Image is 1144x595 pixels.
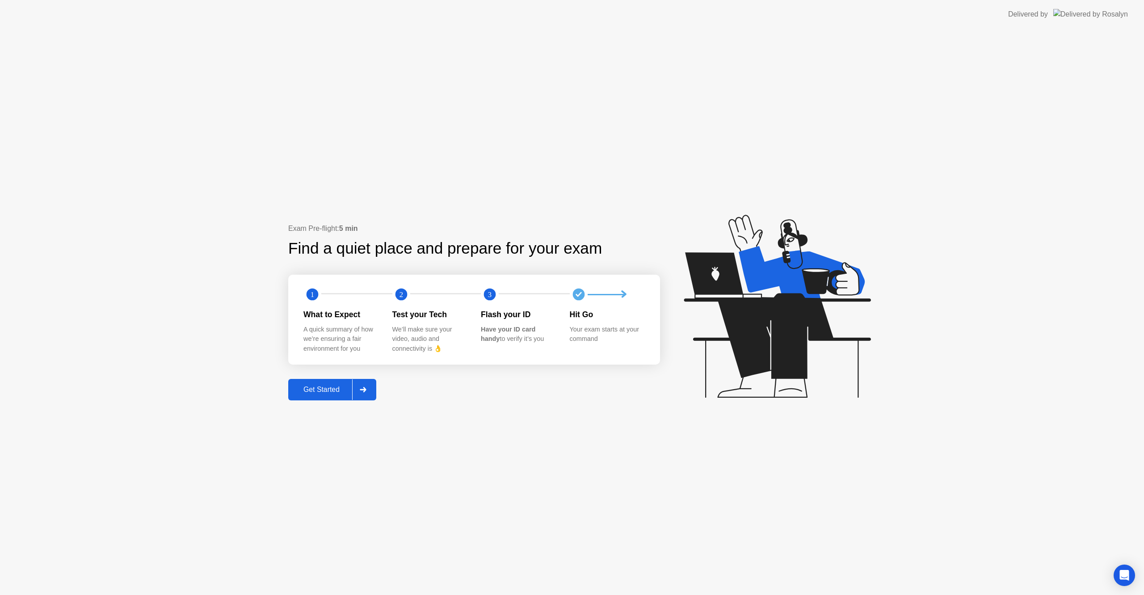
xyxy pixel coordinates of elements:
img: Delivered by Rosalyn [1053,9,1128,19]
button: Get Started [288,379,376,400]
div: We’ll make sure your video, audio and connectivity is 👌 [392,325,467,354]
div: Your exam starts at your command [570,325,644,344]
div: Find a quiet place and prepare for your exam [288,237,603,260]
b: 5 min [339,225,358,232]
div: Test your Tech [392,309,467,320]
div: Delivered by [1008,9,1048,20]
text: 1 [311,290,314,299]
div: to verify it’s you [481,325,555,344]
text: 2 [399,290,403,299]
div: Exam Pre-flight: [288,223,660,234]
b: Have your ID card handy [481,326,535,343]
text: 3 [488,290,492,299]
div: Open Intercom Messenger [1114,565,1135,586]
div: Hit Go [570,309,644,320]
div: A quick summary of how we’re ensuring a fair environment for you [303,325,378,354]
div: What to Expect [303,309,378,320]
div: Flash your ID [481,309,555,320]
div: Get Started [291,386,352,394]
